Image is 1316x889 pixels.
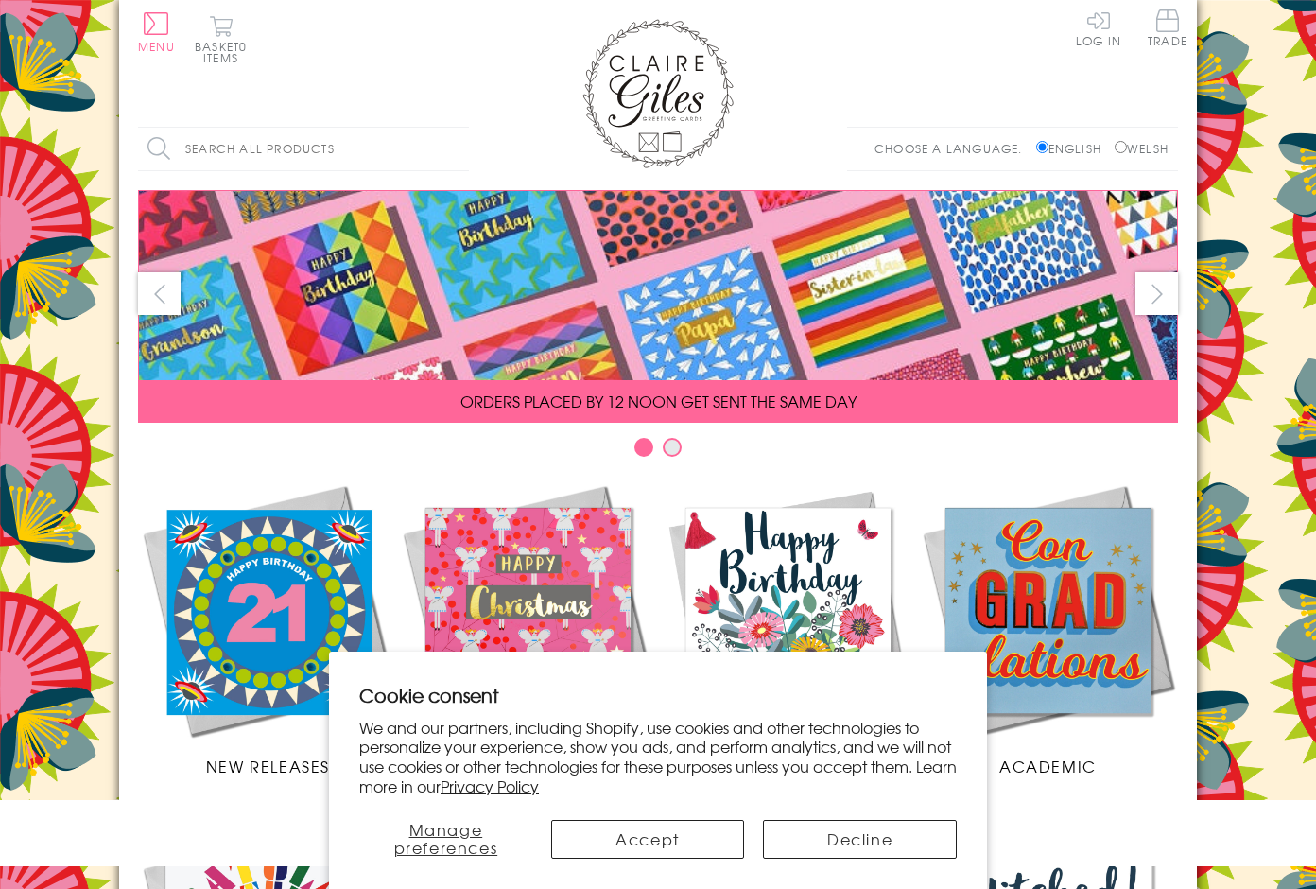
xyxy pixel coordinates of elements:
[658,480,918,777] a: Birthdays
[763,820,957,859] button: Decline
[1135,272,1178,315] button: next
[138,480,398,777] a: New Releases
[138,437,1178,466] div: Carousel Pagination
[441,775,539,797] a: Privacy Policy
[1076,9,1121,46] a: Log In
[1036,140,1111,157] label: English
[195,15,247,63] button: Basket0 items
[1115,141,1127,153] input: Welsh
[394,818,498,859] span: Manage preferences
[206,755,330,777] span: New Releases
[999,755,1097,777] span: Academic
[551,820,745,859] button: Accept
[138,128,469,170] input: Search all products
[359,820,532,859] button: Manage preferences
[634,438,653,457] button: Carousel Page 1 (Current Slide)
[450,128,469,170] input: Search
[138,272,181,315] button: prev
[1036,141,1048,153] input: English
[1148,9,1187,50] a: Trade
[582,19,734,168] img: Claire Giles Greetings Cards
[918,480,1178,777] a: Academic
[1148,9,1187,46] span: Trade
[1115,140,1169,157] label: Welsh
[359,718,957,796] p: We and our partners, including Shopify, use cookies and other technologies to personalize your ex...
[203,38,247,66] span: 0 items
[138,12,175,52] button: Menu
[359,682,957,708] h2: Cookie consent
[398,480,658,777] a: Christmas
[874,140,1032,157] p: Choose a language:
[460,390,857,412] span: ORDERS PLACED BY 12 NOON GET SENT THE SAME DAY
[138,38,175,55] span: Menu
[663,438,682,457] button: Carousel Page 2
